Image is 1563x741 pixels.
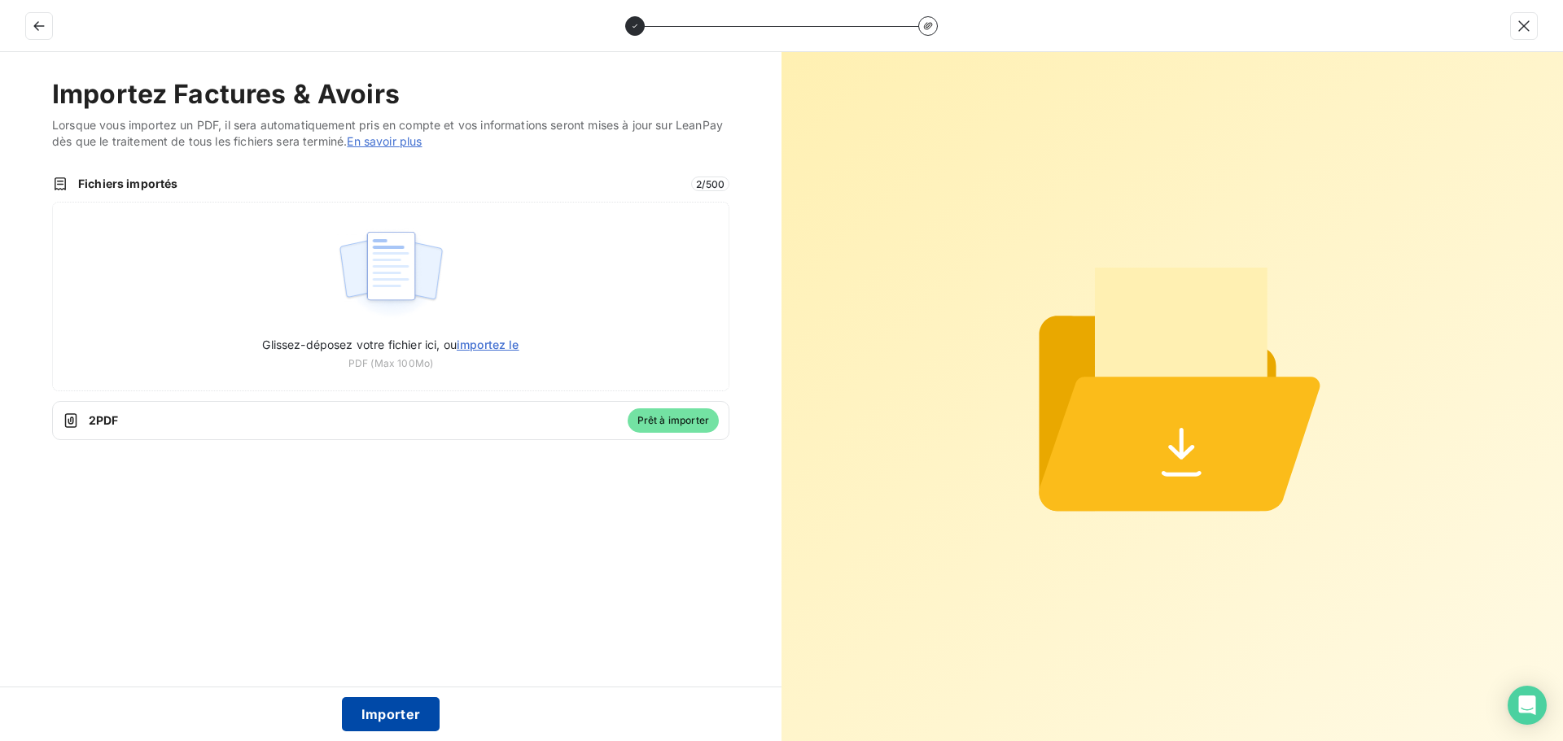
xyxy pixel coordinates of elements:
h2: Importez Factures & Avoirs [52,78,729,111]
span: PDF (Max 100Mo) [348,356,433,371]
div: Open Intercom Messenger [1508,686,1547,725]
span: Fichiers importés [78,176,681,192]
button: Importer [342,697,440,731]
span: Glissez-déposez votre fichier ici, ou [262,338,519,351]
span: 2 PDF [89,412,618,429]
a: En savoir plus [347,134,422,148]
span: Lorsque vous importez un PDF, il sera automatiquement pris en compte et vos informations seront m... [52,117,729,150]
span: Prêt à importer [628,408,719,433]
img: illustration [337,222,445,326]
span: 2 / 500 [691,177,729,191]
span: importez le [457,338,519,351]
